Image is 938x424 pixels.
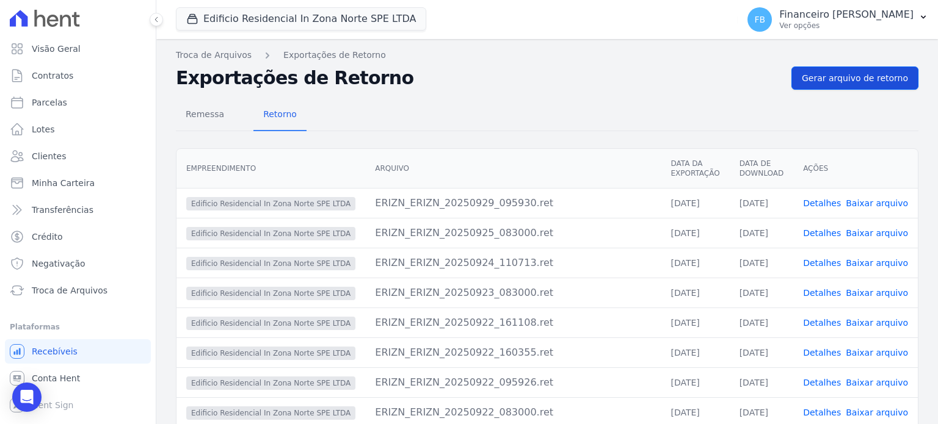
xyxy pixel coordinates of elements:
td: [DATE] [730,218,793,248]
a: Retorno [253,99,307,131]
span: Lotes [32,123,55,135]
button: FB Financeiro [PERSON_NAME] Ver opções [738,2,938,37]
a: Baixar arquivo [846,318,908,328]
span: Negativação [32,257,85,270]
span: Parcelas [32,96,67,109]
td: [DATE] [730,278,793,307]
td: [DATE] [730,248,793,278]
td: [DATE] [661,307,729,337]
a: Visão Geral [5,37,151,61]
span: Edificio Residencial In Zona Norte SPE LTDA [186,347,355,360]
span: Remessa [178,102,231,126]
th: Ações [793,149,918,189]
td: [DATE] [661,248,729,278]
th: Data da Exportação [661,149,729,189]
a: Exportações de Retorno [283,49,386,62]
th: Data de Download [730,149,793,189]
span: Minha Carteira [32,177,95,189]
span: Conta Hent [32,372,80,384]
a: Recebíveis [5,339,151,364]
a: Detalhes [803,258,841,268]
td: [DATE] [661,337,729,367]
td: [DATE] [730,188,793,218]
td: [DATE] [730,367,793,397]
p: Ver opções [779,21,914,31]
a: Baixar arquivo [846,408,908,417]
a: Lotes [5,117,151,142]
span: Edificio Residencial In Zona Norte SPE LTDA [186,227,355,240]
nav: Tab selector [176,99,307,131]
a: Baixar arquivo [846,378,908,387]
td: [DATE] [661,367,729,397]
a: Clientes [5,144,151,168]
a: Gerar arquivo de retorno [791,66,918,90]
div: ERIZN_ERIZN_20250923_083000.ret [375,286,651,300]
a: Detalhes [803,408,841,417]
div: ERIZN_ERIZN_20250922_095926.ret [375,375,651,390]
a: Detalhes [803,318,841,328]
span: Edificio Residencial In Zona Norte SPE LTDA [186,406,355,420]
div: Plataformas [10,320,146,334]
span: Crédito [32,231,63,243]
td: [DATE] [730,307,793,337]
span: Visão Geral [32,43,81,55]
span: Edificio Residencial In Zona Norte SPE LTDA [186,376,355,390]
a: Detalhes [803,198,841,208]
div: ERIZN_ERIZN_20250922_161108.ret [375,315,651,330]
div: ERIZN_ERIZN_20250922_083000.ret [375,405,651,420]
a: Baixar arquivo [846,258,908,268]
a: Detalhes [803,378,841,387]
span: Troca de Arquivos [32,284,107,296]
span: Edificio Residencial In Zona Norte SPE LTDA [186,197,355,210]
a: Crédito [5,225,151,249]
button: Edificio Residencial In Zona Norte SPE LTDA [176,7,426,31]
div: ERIZN_ERIZN_20250922_160355.ret [375,345,651,360]
td: [DATE] [661,188,729,218]
div: Open Intercom Messenger [12,383,42,412]
div: ERIZN_ERIZN_20250929_095930.ret [375,196,651,210]
a: Troca de Arquivos [176,49,252,62]
a: Minha Carteira [5,171,151,195]
td: [DATE] [730,337,793,367]
td: [DATE] [661,218,729,248]
span: Edificio Residencial In Zona Norte SPE LTDA [186,287,355,300]
th: Arquivo [365,149,661,189]
p: Financeiro [PERSON_NAME] [779,9,914,21]
td: [DATE] [661,278,729,307]
nav: Breadcrumb [176,49,918,62]
span: Edificio Residencial In Zona Norte SPE LTDA [186,317,355,330]
a: Negativação [5,251,151,276]
a: Troca de Arquivos [5,278,151,303]
span: Recebíveis [32,345,78,358]
th: Empreendimento [176,149,365,189]
a: Detalhes [803,228,841,238]
a: Parcelas [5,90,151,115]
div: ERIZN_ERIZN_20250924_110713.ret [375,256,651,270]
span: Contratos [32,70,73,82]
a: Conta Hent [5,366,151,390]
a: Transferências [5,198,151,222]
span: Retorno [256,102,304,126]
span: Gerar arquivo de retorno [802,72,908,84]
a: Baixar arquivo [846,228,908,238]
span: FB [754,15,765,24]
a: Detalhes [803,348,841,358]
a: Contratos [5,63,151,88]
span: Transferências [32,204,93,216]
a: Baixar arquivo [846,288,908,298]
h2: Exportações de Retorno [176,67,782,89]
a: Baixar arquivo [846,348,908,358]
div: ERIZN_ERIZN_20250925_083000.ret [375,226,651,240]
span: Clientes [32,150,66,162]
span: Edificio Residencial In Zona Norte SPE LTDA [186,257,355,270]
a: Baixar arquivo [846,198,908,208]
a: Detalhes [803,288,841,298]
a: Remessa [176,99,234,131]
